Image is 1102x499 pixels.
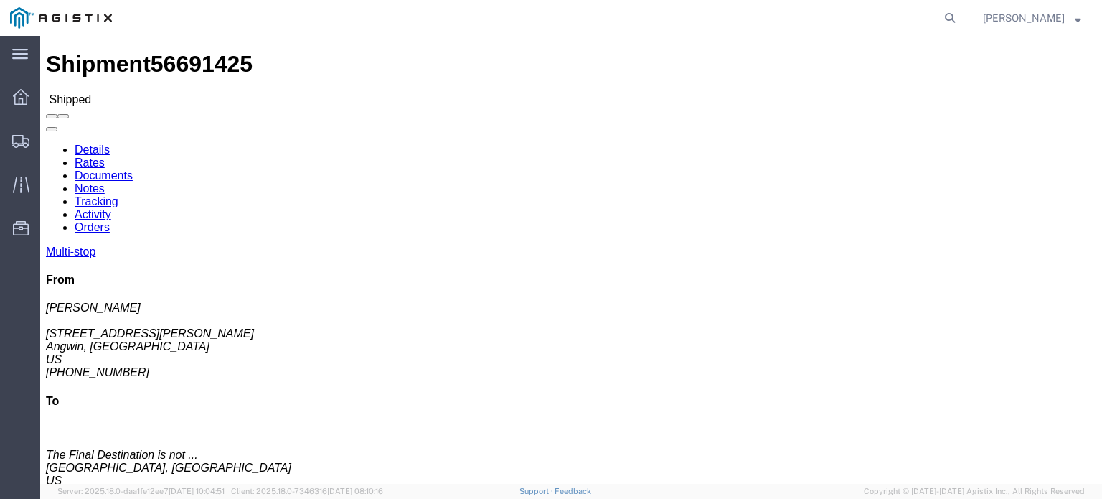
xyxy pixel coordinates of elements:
[982,9,1082,27] button: [PERSON_NAME]
[864,485,1085,498] span: Copyright © [DATE]-[DATE] Agistix Inc., All Rights Reserved
[231,487,383,495] span: Client: 2025.18.0-7346316
[327,487,383,495] span: [DATE] 08:10:16
[10,7,112,29] img: logo
[40,36,1102,484] iframe: FS Legacy Container
[57,487,225,495] span: Server: 2025.18.0-daa1fe12ee7
[519,487,555,495] a: Support
[169,487,225,495] span: [DATE] 10:04:51
[555,487,591,495] a: Feedback
[983,10,1065,26] span: Rochelle Manzoni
